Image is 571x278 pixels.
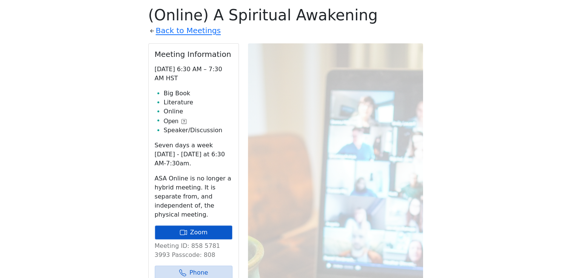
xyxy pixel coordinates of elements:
[164,98,232,107] li: Literature
[155,225,232,240] a: Zoom
[164,89,232,98] li: Big Book
[155,174,232,219] p: ASA Online is no longer a hybrid meeting. It is separate from, and independent of, the physical m...
[164,107,232,116] li: Online
[164,126,232,135] li: Speaker/Discussion
[164,117,186,126] button: Open
[155,65,232,83] p: [DATE] 6:30 AM – 7:30 AM HST
[155,141,232,168] p: Seven days a week [DATE] - [DATE] at 6:30 AM-7:30am.
[148,6,423,24] h1: (Online) A Spiritual Awakening
[155,241,232,260] p: Meeting ID: 858 5781 3993 Passcode: 808
[164,117,179,126] span: Open
[155,50,232,59] h2: Meeting Information
[156,24,221,37] a: Back to Meetings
